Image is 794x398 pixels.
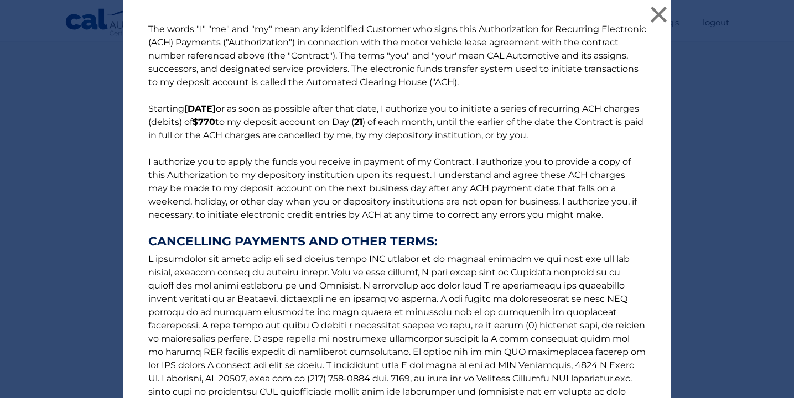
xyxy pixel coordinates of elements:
strong: CANCELLING PAYMENTS AND OTHER TERMS: [148,235,646,248]
b: $770 [193,117,215,127]
b: 21 [354,117,362,127]
button: × [648,3,670,25]
b: [DATE] [184,103,216,114]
